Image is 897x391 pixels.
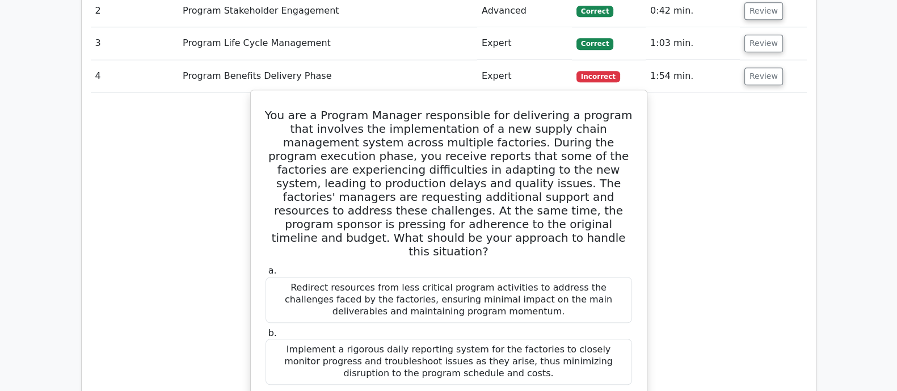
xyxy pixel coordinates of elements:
[91,27,179,60] td: 3
[178,60,477,93] td: Program Benefits Delivery Phase
[744,68,783,85] button: Review
[266,339,632,384] div: Implement a rigorous daily reporting system for the factories to closely monitor progress and tro...
[266,277,632,322] div: Redirect resources from less critical program activities to address the challenges faced by the f...
[576,38,613,49] span: Correct
[268,327,277,338] span: b.
[477,27,572,60] td: Expert
[646,27,740,60] td: 1:03 min.
[268,265,277,276] span: a.
[264,108,633,258] h5: You are a Program Manager responsible for delivering a program that involves the implementation o...
[646,60,740,93] td: 1:54 min.
[91,60,179,93] td: 4
[477,60,572,93] td: Expert
[576,71,620,82] span: Incorrect
[744,35,783,52] button: Review
[744,2,783,20] button: Review
[178,27,477,60] td: Program Life Cycle Management
[576,6,613,17] span: Correct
